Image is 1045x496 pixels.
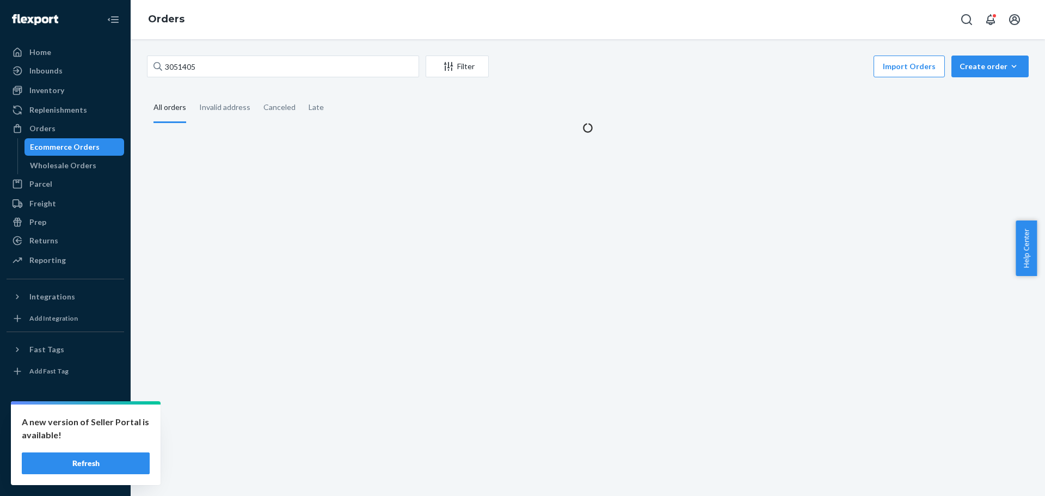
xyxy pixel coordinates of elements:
div: Late [309,93,324,121]
div: Wholesale Orders [30,160,96,171]
div: Replenishments [29,105,87,115]
a: Prep [7,213,124,231]
a: Inbounds [7,62,124,79]
button: Open notifications [980,9,1001,30]
button: Create order [951,56,1029,77]
a: Reporting [7,252,124,269]
button: Open account menu [1004,9,1025,30]
a: Help Center [7,447,124,464]
div: All orders [153,93,186,123]
button: Import Orders [874,56,945,77]
div: Returns [29,235,58,246]
a: Returns [7,232,124,249]
button: Give Feedback [7,466,124,483]
img: Flexport logo [12,14,58,25]
button: Integrations [7,288,124,305]
div: Add Integration [29,314,78,323]
div: Reporting [29,255,66,266]
div: Ecommerce Orders [30,142,100,152]
div: Inbounds [29,65,63,76]
div: Prep [29,217,46,228]
div: Add Fast Tag [29,366,69,376]
div: Inventory [29,85,64,96]
a: Home [7,44,124,61]
button: Close Navigation [102,9,124,30]
div: Home [29,47,51,58]
a: Freight [7,195,124,212]
button: Filter [426,56,489,77]
ol: breadcrumbs [139,4,193,35]
a: Settings [7,410,124,427]
a: Replenishments [7,101,124,119]
a: Inventory [7,82,124,99]
div: Filter [426,61,488,72]
div: Parcel [29,179,52,189]
a: Talk to Support [7,428,124,446]
a: Add Integration [7,310,124,327]
p: A new version of Seller Portal is available! [22,415,150,442]
div: Integrations [29,291,75,302]
a: Ecommerce Orders [24,138,125,156]
a: Orders [148,13,185,25]
div: Create order [960,61,1021,72]
div: Orders [29,123,56,134]
div: Freight [29,198,56,209]
div: Fast Tags [29,344,64,355]
div: Invalid address [199,93,250,121]
a: Wholesale Orders [24,157,125,174]
button: Refresh [22,452,150,474]
button: Help Center [1016,221,1037,276]
a: Add Fast Tag [7,363,124,380]
div: Canceled [263,93,296,121]
a: Orders [7,120,124,137]
button: Open Search Box [956,9,978,30]
a: Parcel [7,175,124,193]
input: Search orders [147,56,419,77]
button: Fast Tags [7,341,124,358]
